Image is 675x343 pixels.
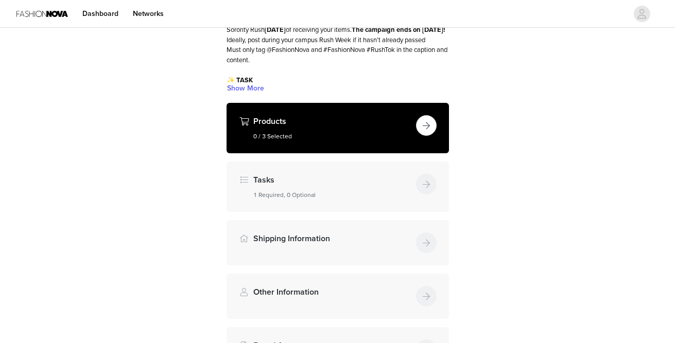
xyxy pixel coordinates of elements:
span: I [227,36,228,44]
button: Show More [227,82,265,95]
img: Fashion Nova Logo [16,2,68,25]
div: avatar [637,6,647,22]
div: Tasks [227,161,449,212]
h4: Shipping Information [253,232,412,245]
h5: 1 Required, 0 Optional [253,190,412,200]
span: deally, post during your campus Rush Week if it hasn’t already passed [228,36,425,44]
span: TASK [236,76,253,84]
a: Dashboard [76,2,125,25]
h4: Tasks [253,174,412,186]
h5: 0 / 3 Selected [253,132,412,141]
strong: The campaign ends on [DATE]! [352,26,445,34]
div: Products [227,103,449,153]
div: Shipping Information [227,220,449,265]
strong: [DATE] [265,26,286,34]
h4: Other Information [253,286,412,298]
div: Other Information [227,274,449,319]
h4: Products [253,115,412,128]
span: ✨ [227,76,235,84]
span: Must only tag @FashionNova and #FashionNova #RushTok in the caption and content. [227,46,447,64]
a: Networks [127,2,170,25]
